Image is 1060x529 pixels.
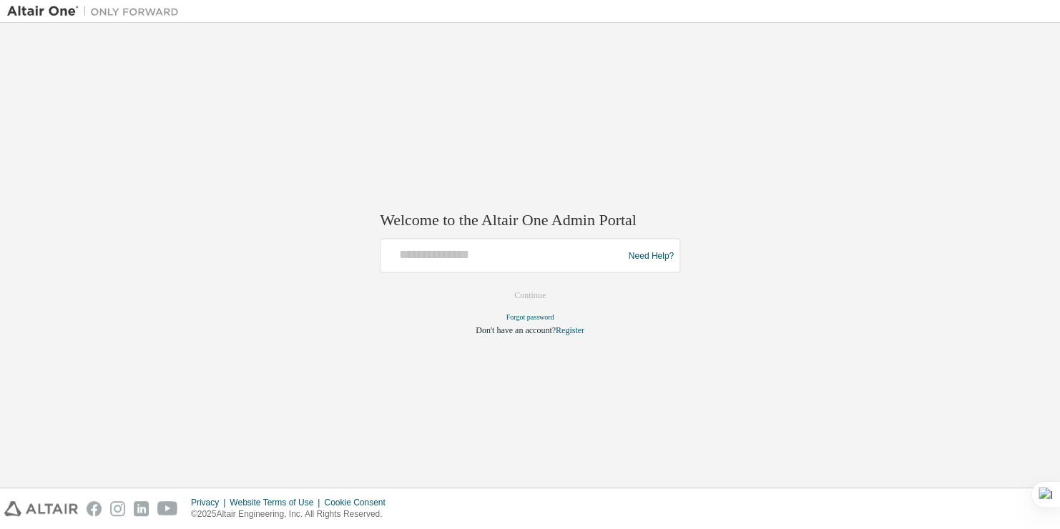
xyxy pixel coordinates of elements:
[134,501,149,516] img: linkedin.svg
[506,313,554,321] a: Forgot password
[87,501,102,516] img: facebook.svg
[7,4,186,19] img: Altair One
[4,501,78,516] img: altair_logo.svg
[629,255,674,256] a: Need Help?
[380,209,680,229] h2: Welcome to the Altair One Admin Portal
[556,325,584,335] a: Register
[230,497,324,508] div: Website Terms of Use
[110,501,125,516] img: instagram.svg
[191,508,394,520] p: © 2025 Altair Engineering, Inc. All Rights Reserved.
[476,325,556,335] span: Don't have an account?
[191,497,230,508] div: Privacy
[324,497,393,508] div: Cookie Consent
[157,501,178,516] img: youtube.svg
